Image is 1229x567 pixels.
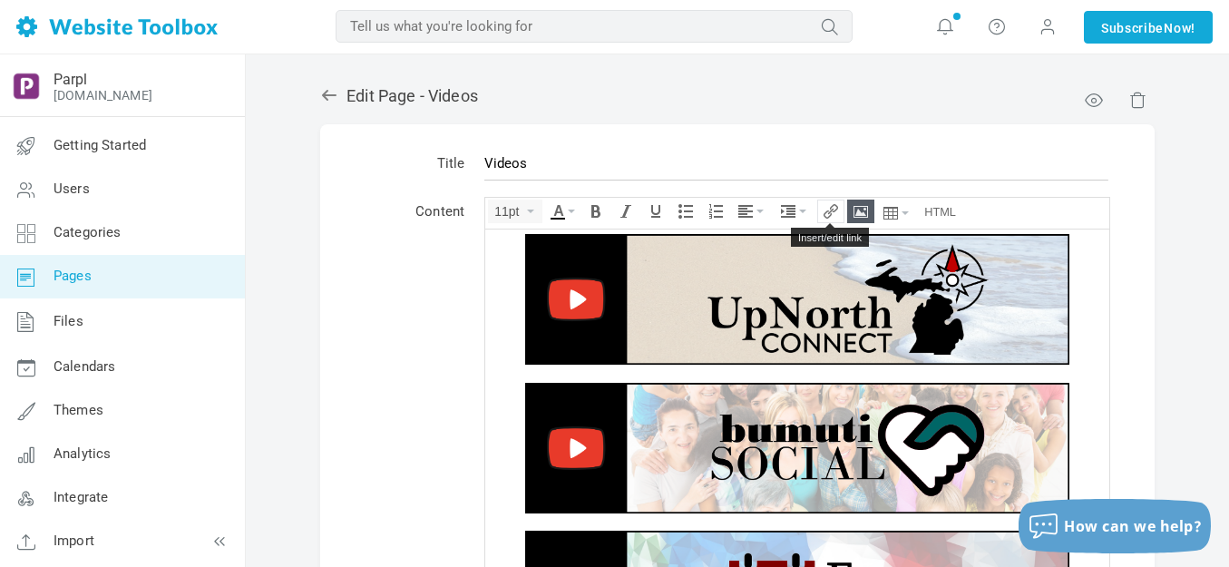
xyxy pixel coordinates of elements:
[320,86,1155,106] h2: Edit Page - Videos
[54,313,83,329] span: Files
[642,200,669,223] div: Underline
[12,72,41,101] img: output-onlinepngtools%20-%202025-05-26T183955.010.png
[672,200,699,223] div: Bullet list
[54,358,115,375] span: Calendars
[54,402,103,418] span: Themes
[54,489,108,505] span: Integrate
[1064,516,1202,536] span: How can we help?
[54,71,87,88] a: Parpl
[612,200,639,223] div: Italic
[1164,18,1195,38] span: Now!
[702,200,729,223] div: Numbered list
[877,200,915,227] div: Table
[54,88,152,103] a: [DOMAIN_NAME]
[791,228,869,247] div: Insert/edit link
[817,200,844,223] div: Insert/edit link
[582,200,610,223] div: Bold
[918,200,962,223] div: Source code
[732,200,772,223] div: Align
[54,533,94,549] span: Import
[54,445,111,462] span: Analytics
[488,200,542,223] div: Font Sizes
[545,200,580,223] div: Text color
[54,268,92,284] span: Pages
[54,181,90,197] span: Users
[356,142,474,191] td: Title
[54,224,122,240] span: Categories
[1019,499,1211,553] button: How can we help?
[336,10,853,43] input: Tell us what you're looking for
[54,137,146,153] span: Getting Started
[775,200,814,223] div: Indent
[847,200,874,223] div: Insert/edit image
[494,204,523,219] span: 11pt
[1084,11,1213,44] a: SubscribeNow!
